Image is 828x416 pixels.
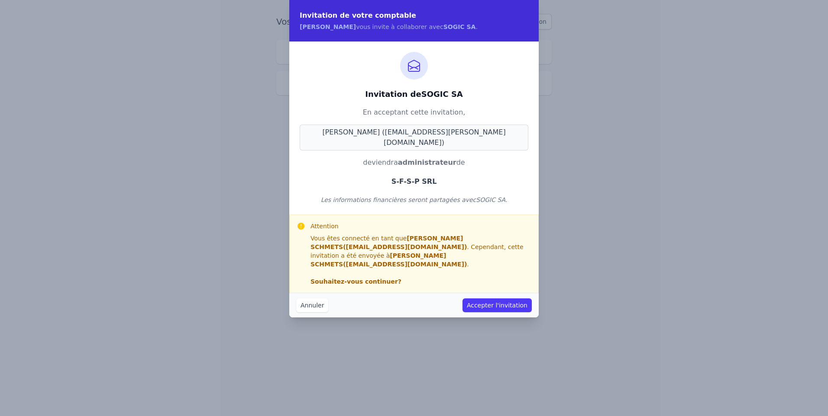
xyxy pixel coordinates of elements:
div: Vous êtes connecté en tant que . Cependant, cette invitation a été envoyée à . [310,234,531,286]
span: [PERSON_NAME] ([EMAIL_ADDRESS][PERSON_NAME][DOMAIN_NAME]) [300,125,528,150]
h2: Invitation de votre comptable [300,10,528,21]
strong: administrateur [398,158,456,166]
h3: Invitation de SOGIC SA [300,88,528,100]
button: Annuler [296,298,328,312]
h3: Attention [310,222,531,230]
strong: Souhaitez-vous continuer? [310,278,401,285]
p: En acceptant cette invitation, [300,107,528,118]
p: Les informations financières seront partagées avec SOGIC SA . [300,195,528,204]
strong: [PERSON_NAME] [300,23,356,30]
p: vous invite à collaborer avec . [300,22,528,31]
strong: S-F-S-P SRL [391,177,437,186]
p: deviendra de [300,157,528,168]
strong: SOGIC SA [443,23,476,30]
button: Accepter l'invitation [463,298,532,312]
